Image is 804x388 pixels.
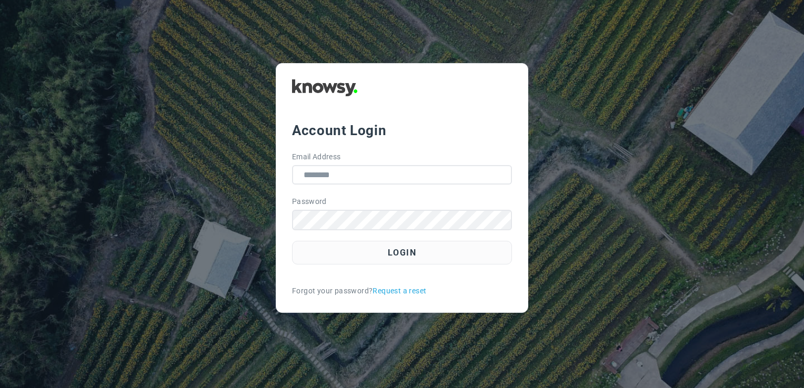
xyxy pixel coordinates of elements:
[292,241,512,264] button: Login
[373,285,426,297] a: Request a reset
[292,121,512,140] div: Account Login
[292,196,327,207] label: Password
[292,285,512,297] div: Forgot your password?
[292,151,341,162] label: Email Address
